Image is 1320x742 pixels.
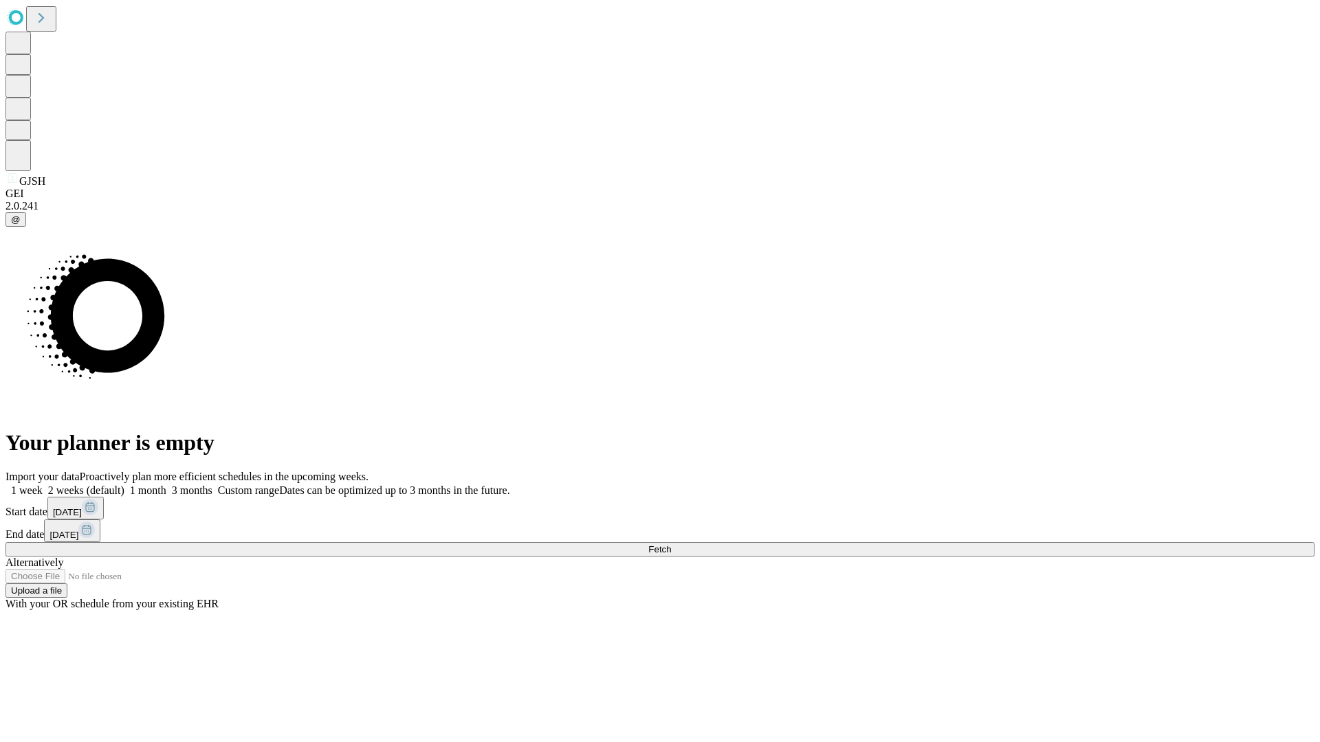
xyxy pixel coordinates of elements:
div: GEI [5,188,1314,200]
div: 2.0.241 [5,200,1314,212]
span: Alternatively [5,556,63,568]
button: [DATE] [47,497,104,519]
span: Fetch [648,544,671,554]
span: 1 week [11,484,43,496]
span: 2 weeks (default) [48,484,124,496]
div: Start date [5,497,1314,519]
button: Upload a file [5,583,67,598]
button: [DATE] [44,519,100,542]
span: 1 month [130,484,166,496]
button: Fetch [5,542,1314,556]
span: With your OR schedule from your existing EHR [5,598,219,609]
span: Custom range [218,484,279,496]
span: 3 months [172,484,212,496]
span: [DATE] [53,507,82,517]
span: [DATE] [49,530,78,540]
span: Dates can be optimized up to 3 months in the future. [279,484,509,496]
span: GJSH [19,175,45,187]
div: End date [5,519,1314,542]
h1: Your planner is empty [5,430,1314,456]
span: Proactively plan more efficient schedules in the upcoming weeks. [80,471,368,482]
span: @ [11,214,21,225]
button: @ [5,212,26,227]
span: Import your data [5,471,80,482]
